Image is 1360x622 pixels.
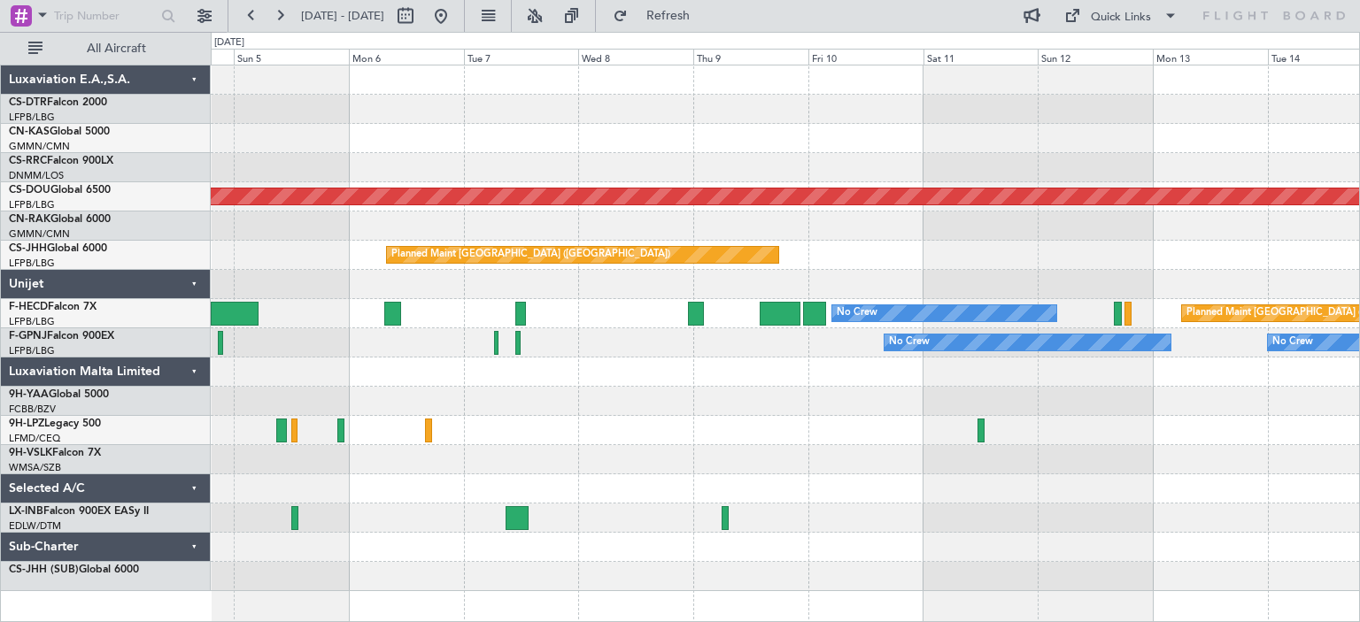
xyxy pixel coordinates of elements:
[9,519,61,533] a: EDLW/DTM
[9,302,97,312] a: F-HECDFalcon 7X
[9,156,113,166] a: CS-RRCFalcon 900LX
[9,331,114,342] a: F-GPNJFalcon 900EX
[9,302,48,312] span: F-HECD
[54,3,156,29] input: Trip Number
[9,461,61,474] a: WMSA/SZB
[9,506,149,517] a: LX-INBFalcon 900EX EASy II
[1091,9,1151,27] div: Quick Links
[234,49,349,65] div: Sun 5
[9,185,111,196] a: CS-DOUGlobal 6500
[693,49,808,65] div: Thu 9
[9,140,70,153] a: GMMN/CMN
[9,331,47,342] span: F-GPNJ
[9,564,139,575] a: CS-JHH (SUB)Global 6000
[9,97,47,108] span: CS-DTR
[9,156,47,166] span: CS-RRC
[9,448,52,458] span: 9H-VSLK
[214,35,244,50] div: [DATE]
[349,49,464,65] div: Mon 6
[9,564,79,575] span: CS-JHH (SUB)
[578,49,693,65] div: Wed 8
[9,389,49,400] span: 9H-YAA
[923,49,1039,65] div: Sat 11
[9,214,111,225] a: CN-RAKGlobal 6000
[9,344,55,357] a: LFPB/LBG
[9,506,43,517] span: LX-INB
[9,214,50,225] span: CN-RAK
[1038,49,1153,65] div: Sun 12
[9,111,55,124] a: LFPB/LBG
[837,300,877,326] div: No Crew
[808,49,923,65] div: Fri 10
[9,448,101,458] a: 9H-VSLKFalcon 7X
[9,198,55,211] a: LFPB/LBG
[464,49,579,65] div: Tue 7
[631,10,706,22] span: Refresh
[9,257,55,270] a: LFPB/LBG
[9,432,60,445] a: LFMD/CEQ
[46,42,187,55] span: All Aircraft
[605,2,711,30] button: Refresh
[9,419,101,429] a: 9H-LPZLegacy 500
[19,35,192,63] button: All Aircraft
[9,403,56,416] a: FCBB/BZV
[9,389,109,400] a: 9H-YAAGlobal 5000
[9,169,64,182] a: DNMM/LOS
[9,227,70,241] a: GMMN/CMN
[9,243,47,254] span: CS-JHH
[391,242,670,268] div: Planned Maint [GEOGRAPHIC_DATA] ([GEOGRAPHIC_DATA])
[1055,2,1186,30] button: Quick Links
[9,185,50,196] span: CS-DOU
[301,8,384,24] span: [DATE] - [DATE]
[9,127,50,137] span: CN-KAS
[9,97,107,108] a: CS-DTRFalcon 2000
[889,329,930,356] div: No Crew
[9,127,110,137] a: CN-KASGlobal 5000
[9,243,107,254] a: CS-JHHGlobal 6000
[1153,49,1268,65] div: Mon 13
[9,315,55,328] a: LFPB/LBG
[9,419,44,429] span: 9H-LPZ
[1272,329,1313,356] div: No Crew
